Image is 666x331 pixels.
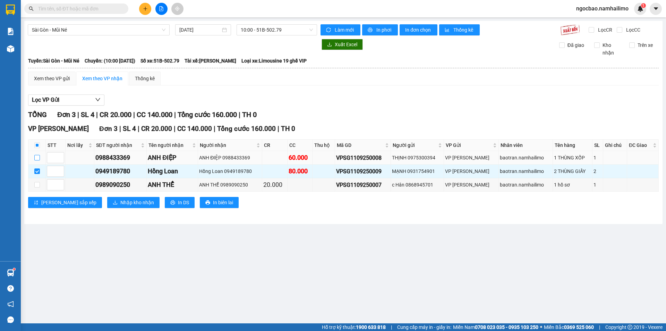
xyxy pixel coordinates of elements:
div: 2 THÙNG GIẤY [554,167,591,175]
div: 0988433369 [95,153,146,163]
span: Lọc CC [623,26,641,34]
span: Sài Gòn - Mũi Né [32,25,165,35]
div: VPSG1109250009 [336,167,390,176]
b: Tuyến: Sài Gòn - Mũi Né [28,58,79,64]
div: 1 hồ sơ [554,181,591,189]
span: download [113,200,118,206]
div: Xem theo VP gửi [34,75,70,82]
span: [PERSON_NAME] sắp xếp [41,199,96,206]
span: printer [170,200,175,206]
th: STT [46,140,66,151]
div: VP [PERSON_NAME] [445,167,497,175]
span: | [77,110,79,119]
span: SĐT người nhận [96,141,140,149]
div: 0964042428 [6,31,61,41]
span: Trên xe [635,41,656,49]
strong: 1900 633 818 [356,324,386,330]
span: down [95,97,101,102]
div: ANH THỂ 0989090250 [199,181,261,189]
button: In đơn chọn [400,24,437,35]
span: TH 0 [281,125,295,133]
span: Tổng cước 160.000 [217,125,276,133]
span: CR 20.000 [141,125,172,133]
sup: 1 [641,3,646,8]
span: Tài xế: [PERSON_NAME] [185,57,236,65]
span: Lọc VP Gửi [32,96,59,104]
span: In đơn chọn [405,26,432,34]
span: Gửi: [6,7,17,14]
span: 1 [642,3,644,8]
div: Xem theo VP nhận [82,75,122,82]
th: Ghi chú [603,140,627,151]
span: | [119,125,121,133]
span: question-circle [7,285,14,292]
span: file-add [159,6,164,11]
span: | [174,110,176,119]
td: ANH THỂ [147,178,198,192]
div: baotran.namhailimo [500,167,552,175]
div: 60.000 [289,153,311,163]
div: Thống kê [135,75,155,82]
th: CR [262,140,287,151]
span: In DS [178,199,189,206]
span: ĐC Giao [629,141,651,149]
button: aim [171,3,183,15]
div: 80.000 [289,166,311,176]
button: printerIn phơi [362,24,398,35]
button: printerIn biên lai [200,197,239,208]
strong: 0708 023 035 - 0935 103 250 [475,324,538,330]
span: Lọc CR [595,26,613,34]
input: Tìm tên, số ĐT hoặc mã đơn [38,5,120,13]
th: Thu hộ [313,140,335,151]
div: ANH THỂ [148,180,197,190]
span: CC 140.000 [177,125,212,133]
span: In biên lai [213,199,233,206]
span: SL 4 [81,110,94,119]
span: | [133,110,135,119]
div: Hồng Loan 0949189780 [199,167,261,175]
span: bar-chart [445,27,451,33]
span: copyright [627,325,632,330]
button: syncLàm mới [321,24,360,35]
button: Lọc VP Gửi [28,94,104,106]
span: | [391,323,392,331]
span: ngocbao.namhailimo [571,4,634,13]
div: 0949189780 [95,166,146,176]
span: Xuất Excel [335,41,357,48]
td: VPSG1109250007 [335,178,391,192]
div: baotran.namhailimo [500,154,552,162]
button: bar-chartThống kê [439,24,480,35]
img: solution-icon [7,28,14,35]
span: | [239,110,240,119]
th: SL [592,140,603,151]
span: Người gửi [393,141,437,149]
span: printer [368,27,374,33]
div: VP [PERSON_NAME] [66,6,122,23]
span: download [327,42,332,48]
td: VPSG1109250009 [335,165,391,178]
span: Loại xe: Limousine 19 ghế VIP [241,57,307,65]
span: 10:00 - 51B-502.79 [241,25,313,35]
sup: 1 [13,268,15,270]
span: TH 0 [242,110,257,119]
div: 1 [594,181,602,189]
span: Đã giao [565,41,587,49]
span: Cung cấp máy in - giấy in: [397,323,451,331]
td: 0988433369 [94,151,147,165]
span: | [138,125,139,133]
img: warehouse-icon [7,45,14,52]
div: Thúy Đào [66,23,122,31]
td: Hồng Loan [147,165,198,178]
img: icon-new-feature [637,6,643,12]
td: ANH ĐIỆP [147,151,198,165]
span: Đơn 3 [57,110,76,119]
span: ⚪️ [540,326,542,329]
span: aim [175,6,180,11]
div: VPSG1109250007 [336,181,390,189]
span: Miền Nam [453,323,538,331]
div: [PERSON_NAME] [6,23,61,31]
button: sort-ascending[PERSON_NAME] sắp xếp [28,197,102,208]
span: Thống kê [453,26,474,34]
span: Nơi lấy [67,141,87,149]
button: printerIn DS [165,197,195,208]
